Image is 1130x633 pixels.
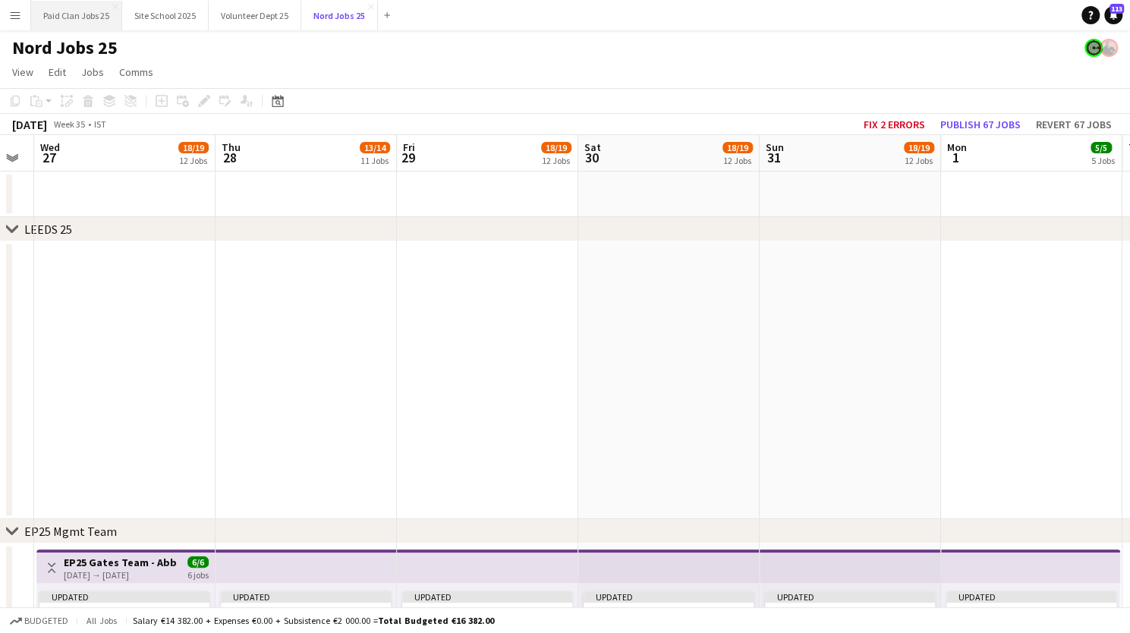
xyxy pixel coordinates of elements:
span: 18/19 [904,142,934,153]
div: [DATE] [12,117,47,132]
div: [DATE] → [DATE] [64,569,177,581]
h1: Nord Jobs 25 [12,36,118,59]
div: Updated [765,590,935,603]
a: Comms [113,62,159,82]
span: Edit [49,65,66,79]
span: View [12,65,33,79]
button: Site School 2025 [122,1,209,30]
a: View [6,62,39,82]
span: Wed [40,140,60,154]
span: Jobs [81,65,104,79]
span: 113 [1110,4,1124,14]
span: Budgeted [24,616,68,626]
button: Budgeted [8,613,71,629]
div: 11 Jobs [360,155,389,166]
button: Publish 67 jobs [934,115,1027,134]
span: 6/6 [187,556,209,568]
div: 12 Jobs [179,155,208,166]
div: Salary €14 382.00 + Expenses €0.00 + Subsistence €2 000.00 = [133,615,494,626]
span: 18/19 [178,142,209,153]
span: Sun [766,140,784,154]
div: Updated [402,590,572,603]
span: All jobs [83,615,120,626]
span: 28 [219,149,241,166]
h3: EP25 Gates Team - Abbeyleix Gate [64,556,177,569]
span: 5/5 [1091,142,1112,153]
span: 29 [401,149,415,166]
span: 18/19 [541,142,571,153]
button: Revert 67 jobs [1030,115,1118,134]
app-user-avatar: Volunteer Department [1084,39,1103,57]
div: 6 jobs [187,568,209,581]
span: Sat [584,140,601,154]
div: Updated [39,590,209,603]
div: EP25 Mgmt Team [24,524,117,539]
div: Updated [221,590,391,603]
button: Paid Clan Jobs 25 [31,1,122,30]
div: 12 Jobs [905,155,933,166]
span: 1 [945,149,967,166]
span: Mon [947,140,967,154]
button: Fix 2 errors [858,115,931,134]
div: 5 Jobs [1091,155,1115,166]
span: Fri [403,140,415,154]
a: 113 [1104,6,1122,24]
button: Volunteer Dept 25 [209,1,301,30]
span: 18/19 [722,142,753,153]
a: Edit [42,62,72,82]
div: 12 Jobs [542,155,571,166]
div: Updated [946,590,1116,603]
span: 30 [582,149,601,166]
span: 13/14 [360,142,390,153]
span: 31 [763,149,784,166]
div: IST [94,118,106,130]
app-user-avatar: Stevie Taylor [1100,39,1118,57]
span: Comms [119,65,153,79]
div: Updated [584,590,754,603]
a: Jobs [75,62,110,82]
div: 12 Jobs [723,155,752,166]
span: Total Budgeted €16 382.00 [378,615,494,626]
span: Week 35 [50,118,88,130]
button: Nord Jobs 25 [301,1,378,30]
span: 27 [38,149,60,166]
div: LEEDS 25 [24,222,72,237]
span: Thu [222,140,241,154]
